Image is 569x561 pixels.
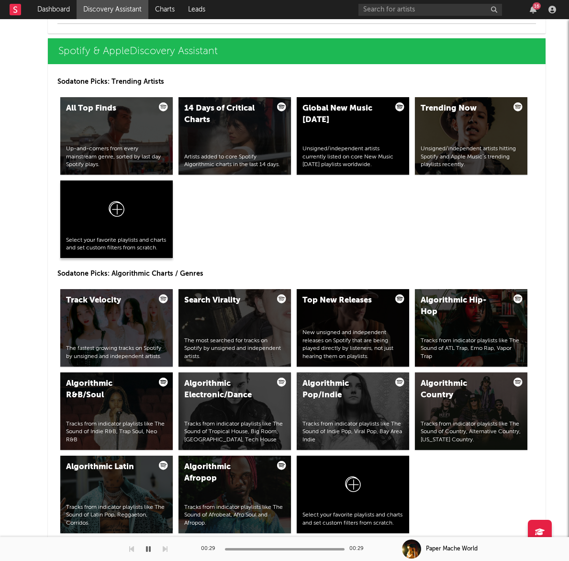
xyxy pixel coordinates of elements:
div: The fastest growing tracks on Spotify by unsigned and independent artists. [66,345,167,361]
a: Top New ReleasesNew unsigned and independent releases on Spotify that are being played directly b... [297,289,409,367]
a: Algorithmic LatinTracks from indicator playlists like The Sound of Latin Pop, Reggaeton, Corridos. [60,456,173,533]
div: Tracks from indicator playlists like The Sound of Latin Pop, Reggaeton, Corridos. [66,504,167,527]
div: Select your favorite playlists and charts and set custom filters from scratch. [66,236,167,253]
div: Paper Mache World [426,545,478,553]
div: Tracks from indicator playlists like The Sound of Country, Alternative Country, [US_STATE] Country. [421,420,522,444]
div: Algorithmic Hip-Hop [421,295,502,318]
a: Algorithmic AfropopTracks from indicator playlists like The Sound of Afrobeat, Afro Soul and Afro... [179,456,291,533]
div: Global New Music [DATE] [302,103,383,126]
a: Algorithmic R&B/SoulTracks from indicator playlists like The Sound of Indie R&B, Trap Soul, Neo R&B [60,372,173,450]
div: Algorithmic Afropop [184,461,265,484]
p: Sodatone Picks: Trending Artists [57,76,536,88]
div: 14 Days of Critical Charts [184,103,265,126]
a: Trending NowUnsigned/independent artists hitting Spotify and Apple Music’s trending playlists rec... [415,97,527,175]
div: New unsigned and independent releases on Spotify that are being played directly by listeners, not... [302,329,403,361]
div: 00:29 [201,543,220,555]
div: Tracks from indicator playlists like The Sound of ATL Trap, Emo Rap, Vapor Trap [421,337,522,361]
a: 14 Days of Critical ChartsArtists added to core Spotify Algorithmic charts in the last 14 days. [179,97,291,175]
a: Track VelocityThe fastest growing tracks on Spotify by unsigned and independent artists. [60,289,173,367]
div: Tracks from indicator playlists like The Sound of Indie Pop, Viral Pop, Bay Area Indie [302,420,403,444]
div: Algorithmic Latin [66,461,147,473]
div: Algorithmic Electronic/Dance [184,378,265,401]
a: Spotify & AppleDiscovery Assistant [48,38,546,64]
div: Tracks from indicator playlists like The Sound of Afrobeat, Afro Soul and Afropop. [184,504,285,527]
a: Algorithmic Pop/IndieTracks from indicator playlists like The Sound of Indie Pop, Viral Pop, Bay ... [297,372,409,450]
div: Algorithmic R&B/Soul [66,378,147,401]
a: Algorithmic Electronic/DanceTracks from indicator playlists like The Sound of Tropical House, Big... [179,372,291,450]
a: Search ViralityThe most searched for tracks on Spotify by unsigned and independent artists. [179,289,291,367]
div: Artists added to core Spotify Algorithmic charts in the last 14 days. [184,153,285,169]
div: Tracks from indicator playlists like The Sound of Tropical House, Big Room, [GEOGRAPHIC_DATA], Te... [184,420,285,444]
a: Select your favorite playlists and charts and set custom filters from scratch. [297,456,409,533]
div: Select your favorite playlists and charts and set custom filters from scratch. [302,511,403,527]
div: All Top Finds [66,103,147,114]
div: Search Virality [184,295,265,306]
div: Top New Releases [302,295,383,306]
div: The most searched for tracks on Spotify by unsigned and independent artists. [184,337,285,361]
div: Unsigned/independent artists currently listed on core New Music [DATE] playlists worldwide. [302,145,403,169]
div: 00:29 [349,543,368,555]
div: Algorithmic Pop/Indie [302,378,383,401]
a: Select your favorite playlists and charts and set custom filters from scratch. [60,180,173,258]
div: Unsigned/independent artists hitting Spotify and Apple Music’s trending playlists recently. [421,145,522,169]
div: Tracks from indicator playlists like The Sound of Indie R&B, Trap Soul, Neo R&B [66,420,167,444]
div: Up-and-comers from every mainstream genre, sorted by last day Spotify plays. [66,145,167,169]
a: Algorithmic Hip-HopTracks from indicator playlists like The Sound of ATL Trap, Emo Rap, Vapor Trap [415,289,527,367]
a: Global New Music [DATE]Unsigned/independent artists currently listed on core New Music [DATE] pla... [297,97,409,175]
input: Search for artists [358,4,502,16]
a: All Top FindsUp-and-comers from every mainstream genre, sorted by last day Spotify plays. [60,97,173,175]
p: Sodatone Picks: Algorithmic Charts / Genres [57,268,536,280]
div: 16 [533,2,541,10]
button: 16 [530,6,536,13]
div: Track Velocity [66,295,147,306]
div: Trending Now [421,103,502,114]
div: Algorithmic Country [421,378,502,401]
a: Algorithmic CountryTracks from indicator playlists like The Sound of Country, Alternative Country... [415,372,527,450]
